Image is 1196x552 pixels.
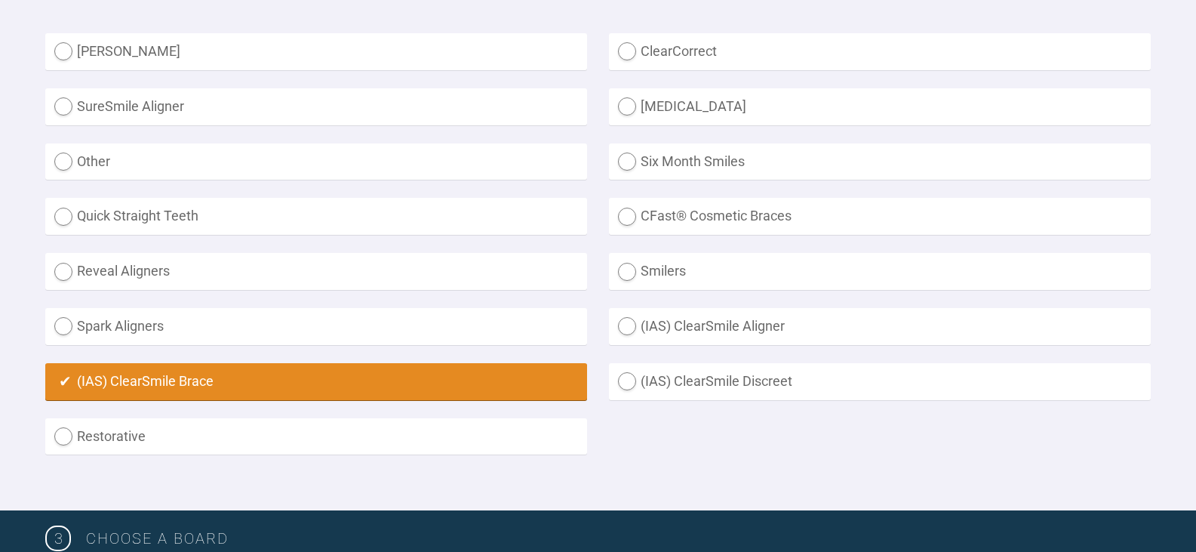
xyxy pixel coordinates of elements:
h3: Choose a board [86,526,1151,550]
label: Reveal Aligners [45,253,587,290]
label: Restorative [45,418,587,455]
label: [PERSON_NAME] [45,33,587,70]
label: Other [45,143,587,180]
label: CFast® Cosmetic Braces [609,198,1151,235]
span: 3 [45,526,71,551]
label: SureSmile Aligner [45,88,587,125]
label: [MEDICAL_DATA] [609,88,1151,125]
label: (IAS) ClearSmile Brace [45,363,587,400]
label: Smilers [609,253,1151,290]
label: Spark Aligners [45,308,587,345]
label: (IAS) ClearSmile Discreet [609,363,1151,400]
label: Six Month Smiles [609,143,1151,180]
label: ClearCorrect [609,33,1151,70]
label: (IAS) ClearSmile Aligner [609,308,1151,345]
label: Quick Straight Teeth [45,198,587,235]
